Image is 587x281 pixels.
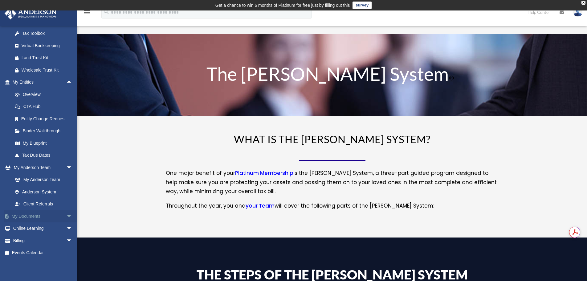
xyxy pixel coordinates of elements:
[9,113,82,125] a: Entity Change Request
[66,222,79,235] span: arrow_drop_down
[166,201,499,211] p: Throughout the year, you and will cover the following parts of the [PERSON_NAME] System:
[9,64,82,76] a: Wholesale Trust Kit
[9,125,82,137] a: Binder Walkthrough
[235,169,293,180] a: Platinum Membership
[215,2,350,9] div: Get a chance to win 6 months of Platinum for free just by filling out this
[573,8,582,17] img: User Pic
[4,247,82,259] a: Events Calendar
[9,39,82,52] a: Virtual Bookkeeping
[66,210,79,223] span: arrow_drop_down
[353,2,372,9] a: survey
[4,76,82,89] a: My Entitiesarrow_drop_up
[9,149,82,162] a: Tax Due Dates
[3,7,59,19] img: Anderson Advisors Platinum Portal
[9,186,79,198] a: Anderson System
[66,161,79,174] span: arrow_drop_down
[83,11,91,16] a: menu
[22,30,74,37] div: Tax Toolbox
[9,27,82,40] a: Tax Toolbox
[4,234,82,247] a: Billingarrow_drop_down
[9,88,82,101] a: Overview
[9,198,82,210] a: Client Referrals
[4,161,82,174] a: My Anderson Teamarrow_drop_down
[246,202,275,213] a: your Team
[4,222,82,235] a: Online Learningarrow_drop_down
[166,169,499,201] p: One major benefit of your is the [PERSON_NAME] System, a three-part guided program designed to he...
[22,54,74,62] div: Land Trust Kit
[22,42,74,50] div: Virtual Bookkeeping
[66,234,79,247] span: arrow_drop_down
[4,210,82,222] a: My Documentsarrow_drop_down
[9,174,82,186] a: My Anderson Team
[83,9,91,16] i: menu
[234,133,430,145] span: WHAT IS THE [PERSON_NAME] SYSTEM?
[9,101,82,113] a: CTA Hub
[166,64,499,86] h1: The [PERSON_NAME] System
[66,76,79,89] span: arrow_drop_up
[22,66,74,74] div: Wholesale Trust Kit
[103,8,110,15] i: search
[9,137,82,149] a: My Blueprint
[581,1,585,5] div: close
[9,52,82,64] a: Land Trust Kit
